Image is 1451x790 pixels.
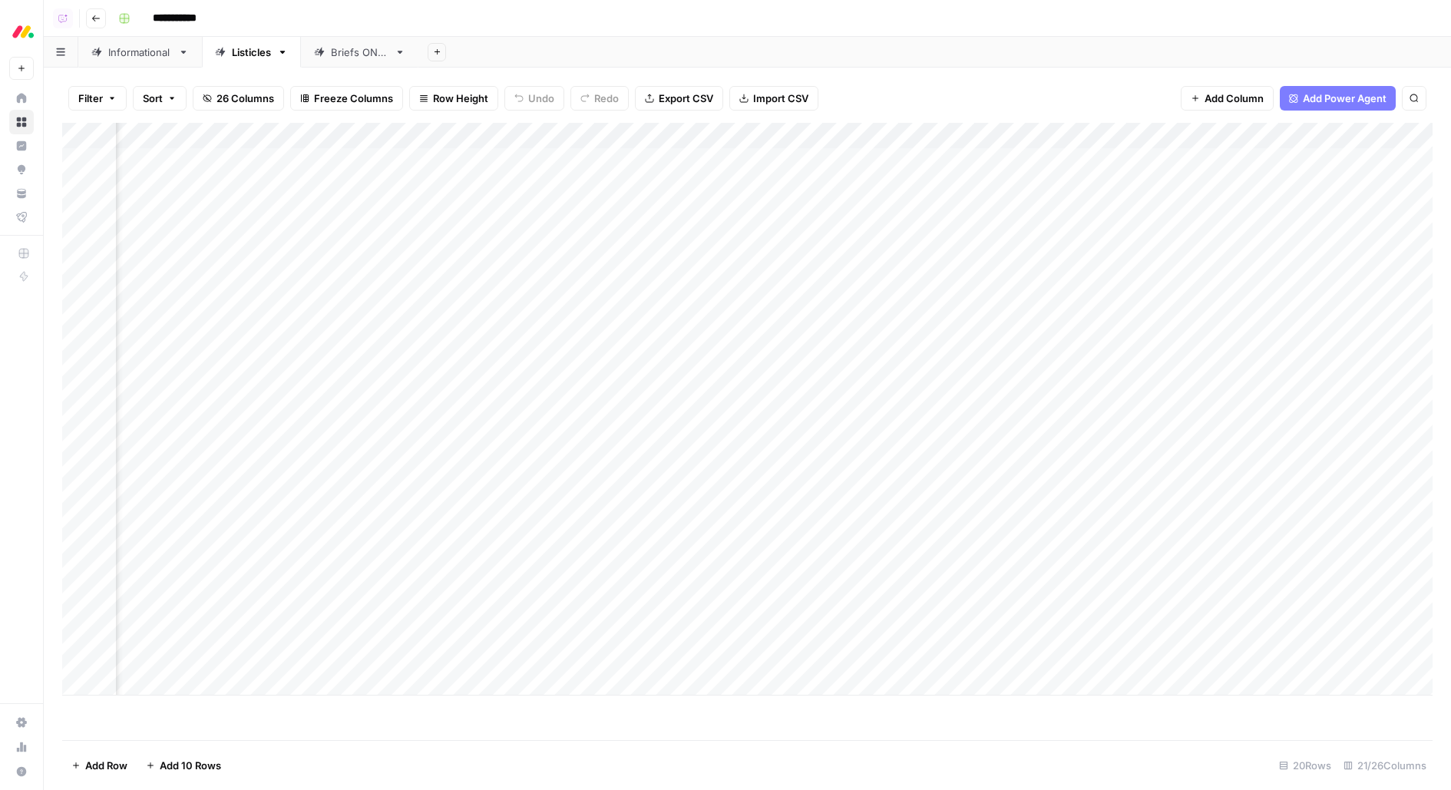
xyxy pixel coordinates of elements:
[1280,86,1396,111] button: Add Power Agent
[108,45,172,60] div: Informational
[9,205,34,230] a: Flightpath
[594,91,619,106] span: Redo
[528,91,554,106] span: Undo
[9,134,34,158] a: Insights
[85,758,127,773] span: Add Row
[301,37,418,68] a: Briefs ONLY
[9,86,34,111] a: Home
[9,181,34,206] a: Your Data
[9,12,34,51] button: Workspace: Monday.com
[314,91,393,106] span: Freeze Columns
[62,753,137,778] button: Add Row
[1205,91,1264,106] span: Add Column
[9,759,34,784] button: Help + Support
[570,86,629,111] button: Redo
[9,110,34,134] a: Browse
[504,86,564,111] button: Undo
[9,157,34,182] a: Opportunities
[78,37,202,68] a: Informational
[659,91,713,106] span: Export CSV
[232,45,271,60] div: Listicles
[9,735,34,759] a: Usage
[9,18,37,45] img: Monday.com Logo
[753,91,808,106] span: Import CSV
[143,91,163,106] span: Sort
[137,753,230,778] button: Add 10 Rows
[433,91,488,106] span: Row Height
[729,86,818,111] button: Import CSV
[331,45,388,60] div: Briefs ONLY
[202,37,301,68] a: Listicles
[635,86,723,111] button: Export CSV
[1337,753,1433,778] div: 21/26 Columns
[1303,91,1387,106] span: Add Power Agent
[133,86,187,111] button: Sort
[1181,86,1274,111] button: Add Column
[78,91,103,106] span: Filter
[1273,753,1337,778] div: 20 Rows
[409,86,498,111] button: Row Height
[193,86,284,111] button: 26 Columns
[160,758,221,773] span: Add 10 Rows
[290,86,403,111] button: Freeze Columns
[9,710,34,735] a: Settings
[216,91,274,106] span: 26 Columns
[68,86,127,111] button: Filter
